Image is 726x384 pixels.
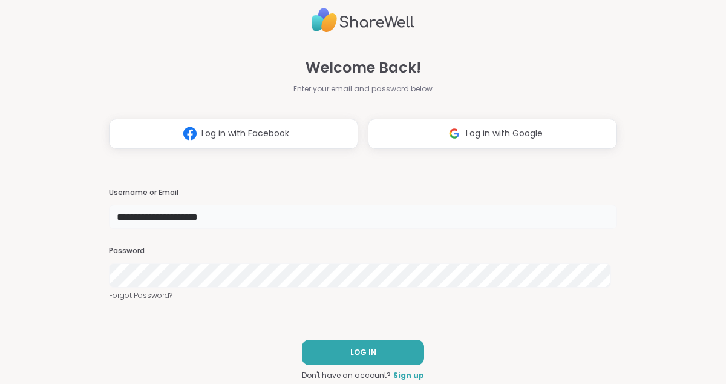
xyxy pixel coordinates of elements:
h3: Password [109,246,617,256]
img: ShareWell Logo [312,3,414,38]
span: Don't have an account? [302,370,391,381]
a: Forgot Password? [109,290,617,301]
button: LOG IN [302,340,424,365]
a: Sign up [393,370,424,381]
span: Log in with Google [466,127,543,140]
span: Log in with Facebook [201,127,289,140]
img: ShareWell Logomark [178,122,201,145]
h3: Username or Email [109,188,617,198]
span: Welcome Back! [306,57,421,79]
button: Log in with Facebook [109,119,358,149]
span: LOG IN [350,347,376,358]
img: ShareWell Logomark [443,122,466,145]
button: Log in with Google [368,119,617,149]
span: Enter your email and password below [293,84,433,94]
